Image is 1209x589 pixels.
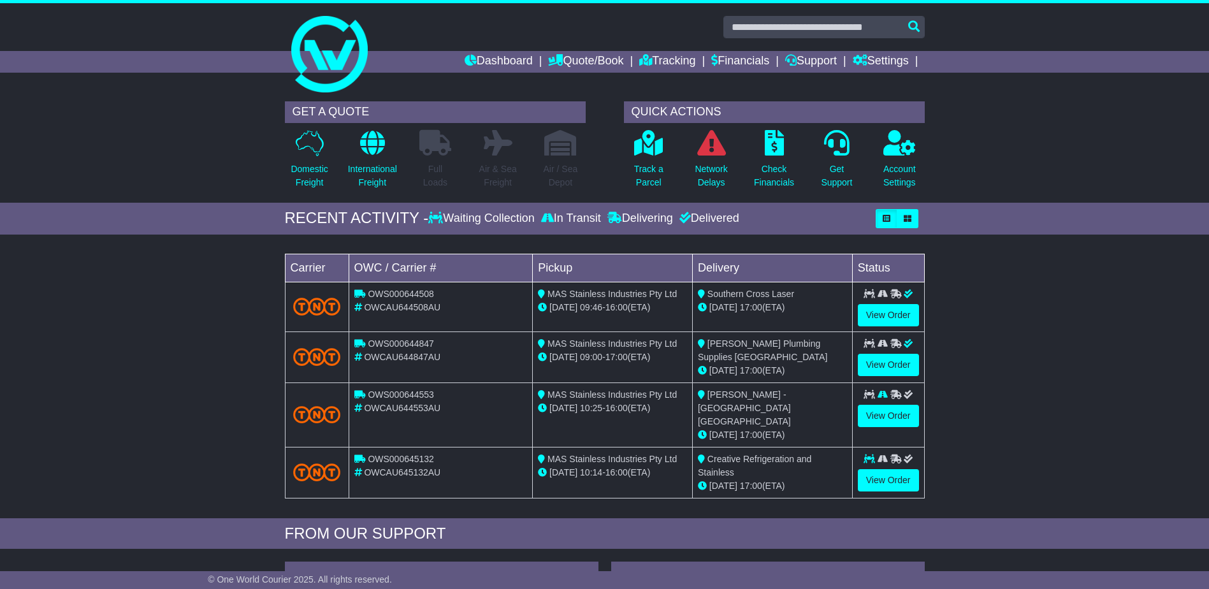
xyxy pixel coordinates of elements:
span: 16:00 [605,467,628,477]
td: Pickup [533,254,693,282]
div: (ETA) [698,428,847,442]
p: Track a Parcel [634,163,663,189]
div: Delivering [604,212,676,226]
span: Creative Refrigeration and Stainless [698,454,811,477]
div: In Transit [538,212,604,226]
span: OWCAU644508AU [364,302,440,312]
div: Delivered [676,212,739,226]
span: MAS Stainless Industries Pty Ltd [547,454,677,464]
p: Account Settings [883,163,916,189]
p: Get Support [821,163,852,189]
p: Check Financials [754,163,794,189]
span: OWCAU644553AU [364,403,440,413]
p: International Freight [348,163,397,189]
a: GetSupport [820,129,853,196]
div: GET A QUOTE [285,101,586,123]
div: Waiting Collection [428,212,537,226]
span: OWCAU645132AU [364,467,440,477]
span: 17:00 [740,302,762,312]
a: View Order [858,469,919,491]
span: 10:25 [580,403,602,413]
p: Air / Sea Depot [544,163,578,189]
a: Dashboard [465,51,533,73]
td: Carrier [285,254,349,282]
span: OWS000644508 [368,289,434,299]
span: [DATE] [549,467,577,477]
span: 16:00 [605,403,628,413]
span: OWS000645132 [368,454,434,464]
div: - (ETA) [538,402,687,415]
div: (ETA) [698,364,847,377]
div: FROM OUR SUPPORT [285,525,925,543]
span: 10:14 [580,467,602,477]
a: Financials [711,51,769,73]
a: DomesticFreight [290,129,328,196]
span: [DATE] [709,430,737,440]
a: InternationalFreight [347,129,398,196]
span: [DATE] [549,302,577,312]
a: Quote/Book [548,51,623,73]
span: OWCAU644847AU [364,352,440,362]
span: [DATE] [549,403,577,413]
div: (ETA) [698,301,847,314]
img: TNT_Domestic.png [293,298,341,315]
a: View Order [858,354,919,376]
span: 09:00 [580,352,602,362]
td: Status [852,254,924,282]
img: TNT_Domestic.png [293,463,341,481]
span: [DATE] [709,302,737,312]
a: Support [785,51,837,73]
div: QUICK ACTIONS [624,101,925,123]
a: CheckFinancials [753,129,795,196]
span: [DATE] [709,481,737,491]
a: View Order [858,405,919,427]
span: MAS Stainless Industries Pty Ltd [547,289,677,299]
div: (ETA) [698,479,847,493]
a: NetworkDelays [694,129,728,196]
td: OWC / Carrier # [349,254,533,282]
span: 09:46 [580,302,602,312]
p: Network Delays [695,163,727,189]
div: RECENT ACTIVITY - [285,209,429,228]
td: Delivery [692,254,852,282]
span: OWS000644553 [368,389,434,400]
span: Southern Cross Laser [707,289,794,299]
a: Settings [853,51,909,73]
span: 17:00 [740,481,762,491]
span: [PERSON_NAME] Plumbing Supplies [GEOGRAPHIC_DATA] [698,338,827,362]
p: Domestic Freight [291,163,328,189]
div: - (ETA) [538,301,687,314]
span: MAS Stainless Industries Pty Ltd [547,338,677,349]
span: MAS Stainless Industries Pty Ltd [547,389,677,400]
img: TNT_Domestic.png [293,348,341,365]
a: AccountSettings [883,129,916,196]
a: Tracking [639,51,695,73]
p: Full Loads [419,163,451,189]
span: 16:00 [605,302,628,312]
span: [DATE] [549,352,577,362]
div: - (ETA) [538,466,687,479]
p: Air & Sea Freight [479,163,517,189]
a: View Order [858,304,919,326]
span: [DATE] [709,365,737,375]
span: OWS000644847 [368,338,434,349]
span: 17:00 [740,430,762,440]
img: TNT_Domestic.png [293,406,341,423]
a: Track aParcel [633,129,664,196]
div: - (ETA) [538,351,687,364]
span: [PERSON_NAME] - [GEOGRAPHIC_DATA] [GEOGRAPHIC_DATA] [698,389,791,426]
span: © One World Courier 2025. All rights reserved. [208,574,392,585]
span: 17:00 [605,352,628,362]
span: 17:00 [740,365,762,375]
